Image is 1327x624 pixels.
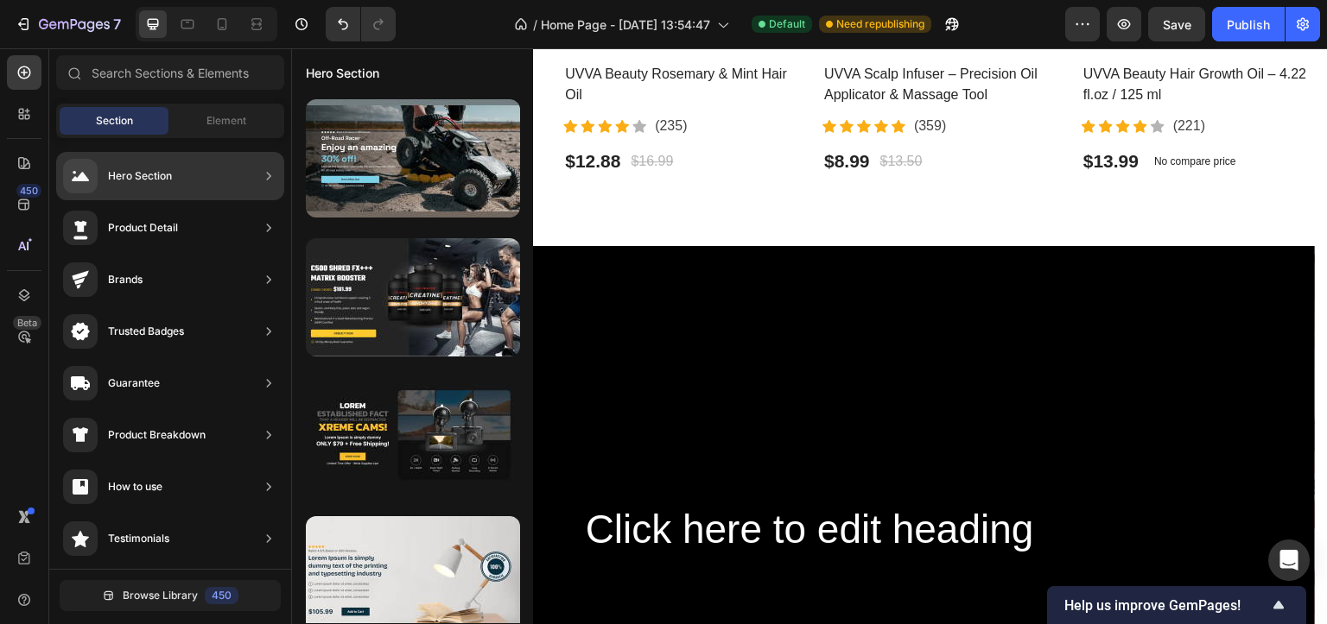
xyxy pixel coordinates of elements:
button: Show survey - Help us improve GemPages! [1064,595,1289,615]
span: Save [1163,17,1191,32]
p: (359) [623,67,655,88]
input: Search Sections & Elements [56,55,284,90]
div: Trusted Badges [108,323,184,340]
span: Browse Library [123,588,198,603]
div: $13.99 [790,98,849,129]
span: Default [769,16,805,32]
button: Browse Library450 [60,580,281,611]
div: 450 [16,184,41,198]
div: Beta [13,316,41,330]
p: 7 [113,14,121,35]
span: Section [96,113,133,129]
div: Open Intercom Messenger [1268,539,1310,581]
div: Hero Section [108,167,172,185]
p: (235) [364,67,396,88]
div: Brands [108,271,143,288]
span: Element [206,113,246,129]
div: How to use [108,478,162,495]
iframe: Design area [291,48,1327,624]
div: Undo/Redo [326,7,396,41]
h2: UVVA Beauty Hair Growth Oil – 4.22 fl.oz / 125 ml [790,14,1024,59]
div: Product Breakdown [108,426,206,444]
div: Product Detail [108,219,178,236]
div: Testimonials [108,530,169,547]
h2: UVVA Scalp Infuser – Precision Oil Applicator & Massage Tool [531,14,765,59]
div: $16.99 [338,101,384,125]
div: $8.99 [531,98,581,129]
div: Publish [1227,16,1270,34]
span: Home Page - [DATE] 13:54:47 [541,16,710,34]
button: Publish [1212,7,1285,41]
span: Need republishing [836,16,924,32]
p: (221) [882,67,914,88]
div: $13.50 [587,101,633,125]
button: 7 [7,7,129,41]
span: Help us improve GemPages! [1064,597,1268,614]
div: Guarantee [108,375,160,392]
span: / [533,16,537,34]
div: 450 [205,587,238,604]
p: No compare price [863,108,945,118]
div: $12.88 [272,98,331,129]
h2: Click here to edit heading [27,454,1010,509]
button: Save [1148,7,1205,41]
